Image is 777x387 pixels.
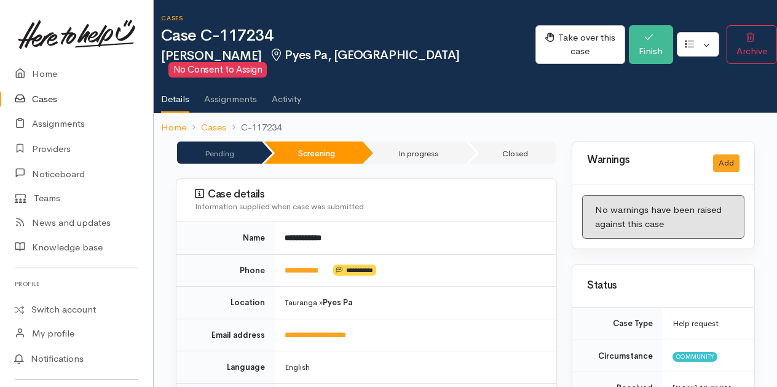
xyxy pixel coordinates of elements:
[226,121,282,135] li: C-117234
[201,121,226,135] a: Cases
[161,121,186,135] a: Home
[176,254,275,287] td: Phone
[582,195,744,239] div: No warnings have been raised against this case
[275,351,556,384] td: English
[161,49,535,78] h2: [PERSON_NAME]
[713,154,740,172] button: Add
[323,297,352,308] b: Pyes Pa
[154,113,777,142] nav: breadcrumb
[161,15,535,22] h6: Cases
[629,25,674,64] button: Finish
[587,154,698,166] h3: Warnings
[468,142,556,164] li: Closed
[264,142,363,164] li: Screening
[161,78,189,113] a: Details
[176,222,275,254] td: Name
[195,188,542,201] h3: Case details
[177,142,262,164] li: Pending
[272,78,301,112] a: Activity
[663,308,754,340] td: Help request
[572,340,663,372] td: Circumstance
[672,352,717,362] span: Community
[535,25,625,64] button: Take over this case
[15,276,138,292] h6: Profile
[572,308,663,340] td: Case Type
[727,25,777,64] button: Archive
[204,78,257,112] a: Assignments
[285,297,352,308] span: Tauranga »
[195,201,542,213] div: Information supplied when case was submitted
[269,47,460,63] span: Pyes Pa, [GEOGRAPHIC_DATA]
[365,142,467,164] li: In progress
[168,62,267,78] span: No Consent to Assign
[176,319,275,351] td: Email address
[161,27,535,45] h1: Case C-117234
[587,280,740,292] h3: Status
[176,287,275,319] td: Location
[176,351,275,384] td: Language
